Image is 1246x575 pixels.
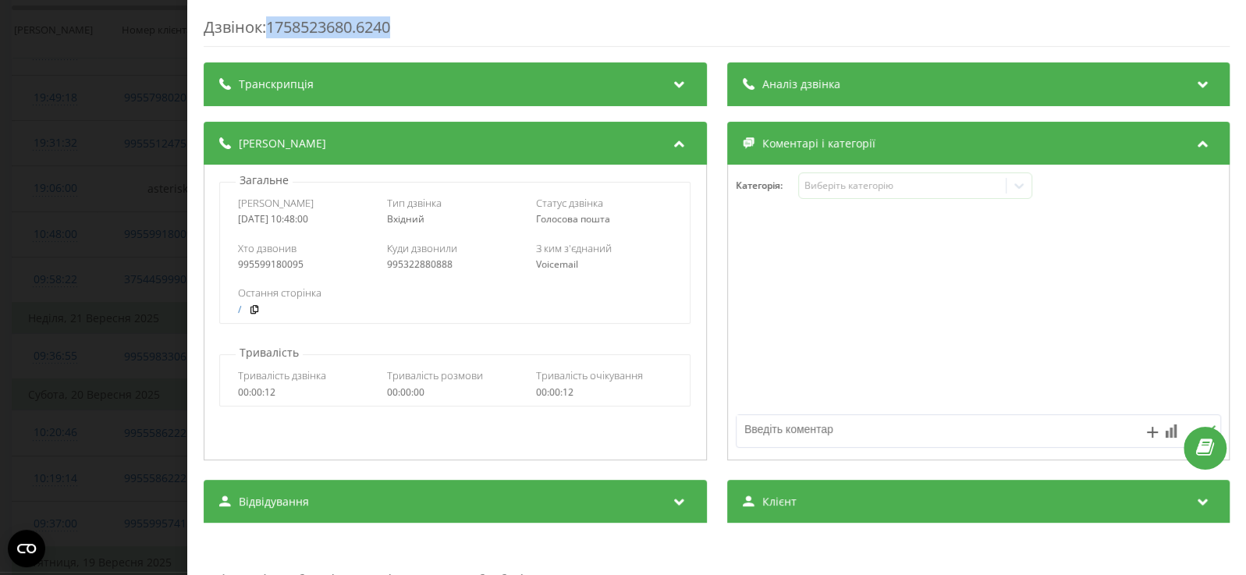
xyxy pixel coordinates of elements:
[236,345,303,360] p: Тривалість
[536,196,603,210] span: Статус дзвінка
[238,304,241,315] a: /
[236,172,293,188] p: Загальне
[238,259,374,270] div: 995599180095
[536,259,672,270] div: Voicemail
[387,241,457,255] span: Куди дзвонили
[239,494,309,509] span: Відвідування
[387,259,523,270] div: 995322880888
[238,368,326,382] span: Тривалість дзвінка
[761,76,840,92] span: Аналіз дзвінка
[735,180,797,191] h4: Категорія :
[761,494,796,509] span: Клієнт
[238,241,296,255] span: Хто дзвонив
[238,387,374,398] div: 00:00:12
[8,530,45,567] button: Open CMP widget
[238,214,374,225] div: [DATE] 10:48:00
[387,387,523,398] div: 00:00:00
[387,196,442,210] span: Тип дзвінка
[239,76,314,92] span: Транскрипція
[239,136,326,151] span: [PERSON_NAME]
[387,212,424,225] span: Вхідний
[238,286,321,300] span: Остання сторінка
[536,368,643,382] span: Тривалість очікування
[536,241,612,255] span: З ким з'єднаний
[204,16,1230,47] div: Дзвінок : 1758523680.6240
[238,196,314,210] span: [PERSON_NAME]
[536,387,672,398] div: 00:00:12
[804,179,999,192] div: Виберіть категорію
[536,212,610,225] span: Голосова пошта
[761,136,875,151] span: Коментарі і категорії
[387,368,483,382] span: Тривалість розмови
